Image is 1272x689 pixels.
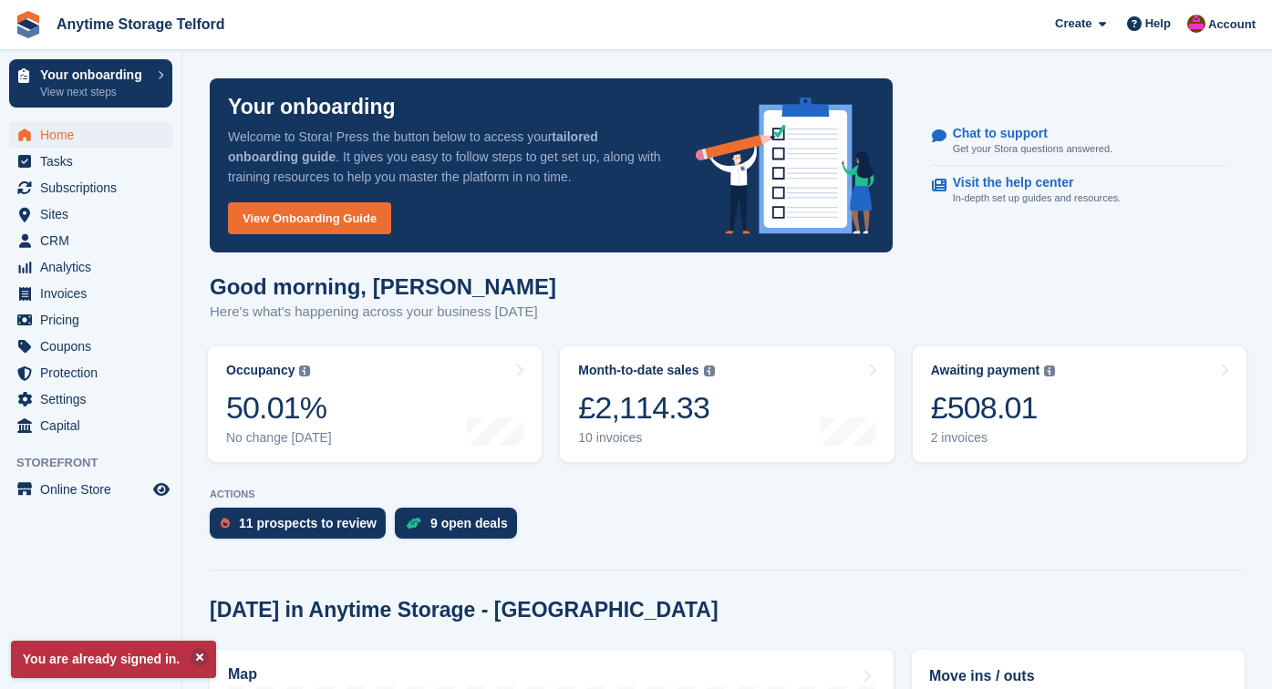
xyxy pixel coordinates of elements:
[210,274,556,299] h1: Good morning, [PERSON_NAME]
[228,127,667,187] p: Welcome to Stora! Press the button below to access your . It gives you easy to follow steps to ge...
[9,201,172,227] a: menu
[16,454,181,472] span: Storefront
[9,477,172,502] a: menu
[40,413,150,438] span: Capital
[931,430,1056,446] div: 2 invoices
[40,254,150,280] span: Analytics
[578,363,698,378] div: Month-to-date sales
[9,149,172,174] a: menu
[704,365,715,376] img: icon-info-grey-7440780725fd019a000dd9b08b2336e03edf1995a4989e88bcd33f0948082b44.svg
[40,281,150,306] span: Invoices
[15,11,42,38] img: stora-icon-8386f47178a22dfd0bd8f6a31ec36ba5ce8667c1dd55bd0f319d3a0aa187defe.svg
[406,517,421,530] img: deal-1b604bf984904fb50ccaf53a9ad4b4a5d6e5aea283cecdc64d6e3604feb123c2.svg
[929,665,1227,687] h2: Move ins / outs
[932,166,1227,215] a: Visit the help center In-depth set up guides and resources.
[40,68,149,81] p: Your onboarding
[430,516,508,530] div: 9 open deals
[953,175,1107,190] p: Visit the help center
[395,508,526,548] a: 9 open deals
[9,413,172,438] a: menu
[40,201,150,227] span: Sites
[40,84,149,100] p: View next steps
[210,598,719,622] h2: [DATE] in Anytime Storage - [GEOGRAPHIC_DATA]
[932,117,1227,167] a: Chat to support Get your Stora questions answered.
[40,334,150,359] span: Coupons
[1208,15,1256,34] span: Account
[226,430,332,446] div: No change [DATE]
[1187,15,1205,33] img: Andrew Newall
[578,430,714,446] div: 10 invoices
[9,307,172,333] a: menu
[9,175,172,201] a: menu
[228,97,396,118] p: Your onboarding
[11,641,216,678] p: You are already signed in.
[40,122,150,148] span: Home
[1055,15,1091,33] span: Create
[913,346,1246,462] a: Awaiting payment £508.01 2 invoices
[9,386,172,412] a: menu
[40,149,150,174] span: Tasks
[228,202,391,234] a: View Onboarding Guide
[9,281,172,306] a: menu
[221,518,230,529] img: prospect-51fa495bee0391a8d652442698ab0144808aea92771e9ea1ae160a38d050c398.svg
[40,175,150,201] span: Subscriptions
[210,488,1245,500] p: ACTIONS
[40,228,150,253] span: CRM
[9,59,172,108] a: Your onboarding View next steps
[560,346,894,462] a: Month-to-date sales £2,114.33 10 invoices
[696,98,874,234] img: onboarding-info-6c161a55d2c0e0a8cae90662b2fe09162a5109e8cc188191df67fb4f79e88e88.svg
[226,389,332,427] div: 50.01%
[226,363,295,378] div: Occupancy
[931,363,1040,378] div: Awaiting payment
[931,389,1056,427] div: £508.01
[40,477,150,502] span: Online Store
[9,122,172,148] a: menu
[953,126,1098,141] p: Chat to support
[299,365,310,376] img: icon-info-grey-7440780725fd019a000dd9b08b2336e03edf1995a4989e88bcd33f0948082b44.svg
[40,386,150,412] span: Settings
[210,302,556,323] p: Here's what's happening across your business [DATE]
[40,360,150,386] span: Protection
[1145,15,1171,33] span: Help
[953,141,1112,157] p: Get your Stora questions answered.
[150,478,172,500] a: Preview store
[9,228,172,253] a: menu
[208,346,542,462] a: Occupancy 50.01% No change [DATE]
[228,666,257,683] h2: Map
[9,254,172,280] a: menu
[578,389,714,427] div: £2,114.33
[210,508,395,548] a: 11 prospects to review
[40,307,150,333] span: Pricing
[9,360,172,386] a: menu
[953,190,1122,206] p: In-depth set up guides and resources.
[239,516,377,530] div: 11 prospects to review
[49,9,233,39] a: Anytime Storage Telford
[9,334,172,359] a: menu
[1044,365,1055,376] img: icon-info-grey-7440780725fd019a000dd9b08b2336e03edf1995a4989e88bcd33f0948082b44.svg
